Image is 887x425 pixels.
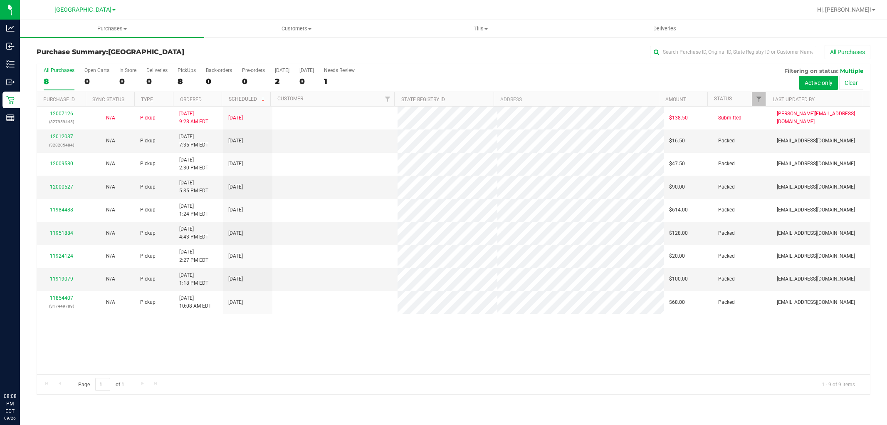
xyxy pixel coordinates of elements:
span: Deliveries [642,25,687,32]
div: 0 [146,77,168,86]
a: Tills [388,20,573,37]
th: Address [494,92,659,107]
span: Tills [389,25,572,32]
span: [DATE] 1:24 PM EDT [179,202,208,218]
a: Filter [752,92,766,106]
button: N/A [106,252,115,260]
span: [DATE] [228,275,243,283]
a: Status [714,96,732,102]
p: (328205484) [42,141,81,149]
iframe: Resource center [8,358,33,383]
div: PickUps [178,67,196,73]
span: [DATE] 5:35 PM EDT [179,179,208,195]
span: Packed [718,137,735,145]
span: Not Applicable [106,230,115,236]
span: Page of 1 [71,378,131,391]
span: $68.00 [669,298,685,306]
span: Packed [718,229,735,237]
a: Purchase ID [43,97,75,102]
a: 12007126 [50,111,73,117]
span: [EMAIL_ADDRESS][DOMAIN_NAME] [777,298,855,306]
div: [DATE] [299,67,314,73]
a: Last Updated By [773,97,815,102]
p: (317449789) [42,302,81,310]
div: All Purchases [44,67,74,73]
span: [DATE] 7:35 PM EDT [179,133,208,149]
button: All Purchases [825,45,870,59]
span: $90.00 [669,183,685,191]
a: 11924124 [50,253,73,259]
inline-svg: Analytics [6,24,15,32]
span: [EMAIL_ADDRESS][DOMAIN_NAME] [777,252,855,260]
div: Needs Review [324,67,355,73]
a: Deliveries [573,20,757,37]
a: Amount [665,97,686,102]
p: (327959445) [42,118,81,126]
div: 0 [119,77,136,86]
p: 08:08 PM EDT [4,393,16,415]
span: [DATE] 1:18 PM EDT [179,271,208,287]
span: $20.00 [669,252,685,260]
inline-svg: Inventory [6,60,15,68]
span: [DATE] [228,252,243,260]
button: N/A [106,183,115,191]
div: 0 [84,77,109,86]
span: Pickup [140,298,156,306]
span: [DATE] [228,114,243,122]
span: [DATE] [228,160,243,168]
span: $138.50 [669,114,688,122]
span: [DATE] [228,298,243,306]
span: Hi, [PERSON_NAME]! [817,6,871,13]
span: [DATE] [228,183,243,191]
h3: Purchase Summary: [37,48,314,56]
div: 1 [324,77,355,86]
span: Multiple [840,67,863,74]
span: [GEOGRAPHIC_DATA] [54,6,111,13]
span: Not Applicable [106,207,115,213]
span: [DATE] 2:27 PM EDT [179,248,208,264]
span: [DATE] 4:43 PM EDT [179,225,208,241]
a: Scheduled [229,96,267,102]
span: $128.00 [669,229,688,237]
a: Filter [380,92,394,106]
span: [DATE] [228,137,243,145]
a: Type [141,97,153,102]
span: Not Applicable [106,299,115,305]
span: Pickup [140,275,156,283]
div: 8 [178,77,196,86]
span: Pickup [140,137,156,145]
a: Customers [204,20,388,37]
div: 0 [242,77,265,86]
a: Purchases [20,20,204,37]
a: 11984488 [50,207,73,213]
a: State Registry ID [401,97,445,102]
button: Clear [839,76,863,90]
span: [DATE] 10:08 AM EDT [179,294,211,310]
span: [EMAIL_ADDRESS][DOMAIN_NAME] [777,160,855,168]
span: Pickup [140,114,156,122]
span: [GEOGRAPHIC_DATA] [108,48,184,56]
div: 0 [299,77,314,86]
span: $100.00 [669,275,688,283]
span: [DATE] [228,229,243,237]
span: Pickup [140,252,156,260]
span: $47.50 [669,160,685,168]
span: Not Applicable [106,138,115,144]
div: In Store [119,67,136,73]
a: 11919079 [50,276,73,282]
button: N/A [106,229,115,237]
span: Pickup [140,229,156,237]
div: Pre-orders [242,67,265,73]
a: Customer [277,96,303,102]
a: 12012037 [50,134,73,139]
inline-svg: Reports [6,114,15,122]
button: Active only [799,76,838,90]
div: 0 [206,77,232,86]
input: Search Purchase ID, Original ID, State Registry ID or Customer Name... [650,46,816,58]
p: 09/26 [4,415,16,421]
a: 12009580 [50,161,73,167]
span: [DATE] 2:30 PM EDT [179,156,208,172]
span: Not Applicable [106,161,115,167]
a: 12000527 [50,184,73,190]
div: Deliveries [146,67,168,73]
